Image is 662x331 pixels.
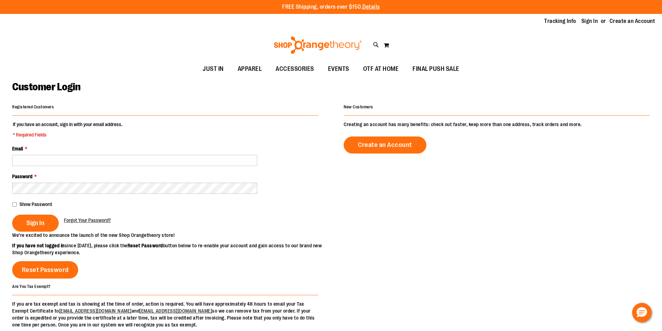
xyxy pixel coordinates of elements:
[581,17,598,25] a: Sign In
[13,131,122,138] span: * Required Fields
[362,4,380,10] a: Details
[276,61,314,77] span: ACCESSORIES
[12,121,123,138] legend: If you have an account, sign in with your email address.
[358,141,412,149] span: Create an Account
[22,266,69,274] span: Reset Password
[269,61,321,77] a: ACCESSORIES
[544,17,576,25] a: Tracking Info
[12,215,59,232] button: Sign In
[363,61,399,77] span: OTF AT HOME
[610,17,655,25] a: Create an Account
[203,61,224,77] span: JUST IN
[12,174,32,179] span: Password
[12,105,54,109] strong: Registered Customers
[282,3,380,11] p: FREE Shipping, orders over $150.
[196,61,231,77] a: JUST IN
[59,308,132,314] a: [EMAIL_ADDRESS][DOMAIN_NAME]
[64,217,111,224] a: Forgot Your Password?
[12,300,318,328] p: If you are tax exempt and tax is showing at the time of order, action is required. You will have ...
[139,308,212,314] a: [EMAIL_ADDRESS][DOMAIN_NAME]
[19,201,52,207] span: Show Password
[344,105,373,109] strong: New Customers
[128,243,163,248] strong: Reset Password
[344,121,650,128] p: Creating an account has many benefits: check out faster, keep more than one address, track orders...
[26,219,44,227] span: Sign In
[412,61,459,77] span: FINAL PUSH SALE
[12,81,80,93] span: Customer Login
[12,284,51,289] strong: Are You Tax Exempt?
[12,232,331,239] p: We’re excited to announce the launch of the new Shop Orangetheory store!
[356,61,406,77] a: OTF AT HOME
[12,261,78,279] a: Reset Password
[238,61,262,77] span: APPAREL
[321,61,356,77] a: EVENTS
[64,217,111,223] span: Forgot Your Password?
[12,146,23,151] span: Email
[406,61,466,77] a: FINAL PUSH SALE
[231,61,269,77] a: APPAREL
[12,242,331,256] p: since [DATE], please click the button below to re-enable your account and gain access to our bran...
[632,303,652,322] button: Hello, have a question? Let’s chat.
[344,136,426,154] a: Create an Account
[12,243,65,248] strong: If you have not logged in
[328,61,349,77] span: EVENTS
[273,36,363,54] img: Shop Orangetheory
